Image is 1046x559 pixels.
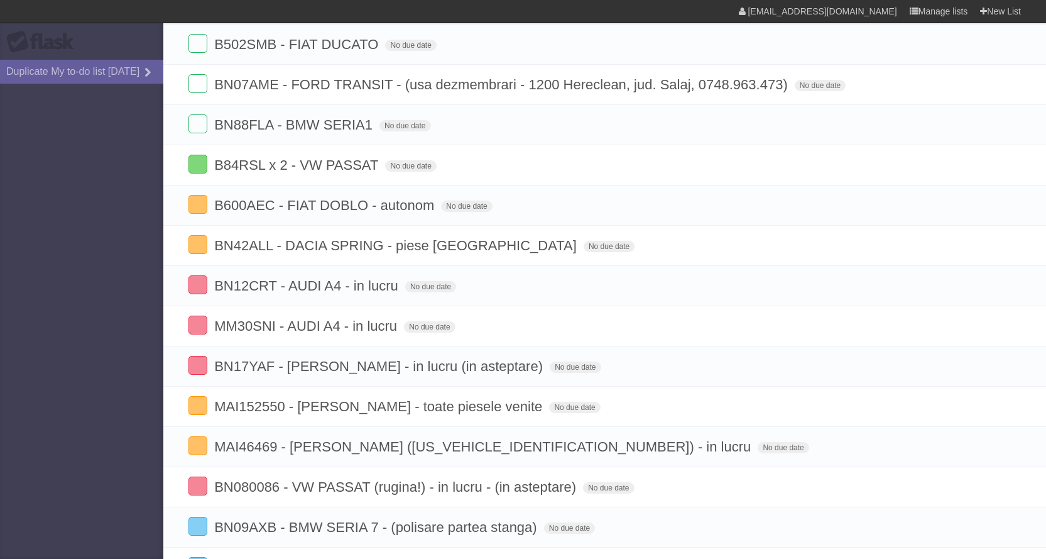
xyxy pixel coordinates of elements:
span: MAI152550 - [PERSON_NAME] - toate piesele venite [214,399,545,414]
span: B84RSL x 2 - VW PASSAT [214,157,381,173]
span: BN17YAF - [PERSON_NAME] - in lucru (in asteptare) [214,358,546,374]
span: No due date [550,362,601,373]
label: Done [188,356,207,375]
span: No due date [544,523,595,534]
span: No due date [441,201,492,212]
span: BN42ALL - DACIA SPRING - piese [GEOGRAPHIC_DATA] [214,238,580,253]
span: No due date [583,482,634,494]
span: BN07AME - FORD TRANSIT - (usa dezmembrari - 1200 Hereclean, jud. Salaj, 0748.963.473) [214,77,791,92]
label: Done [188,114,207,133]
span: No due date [584,241,635,252]
span: No due date [795,80,846,91]
span: B600AEC - FIAT DOBLO - autonom [214,197,437,213]
span: BN080086 - VW PASSAT (rugina!) - in lucru - (in asteptare) [214,479,579,495]
span: BN88FLA - BMW SERIA1 [214,117,376,133]
span: MAI46469 - [PERSON_NAME] ([US_VEHICLE_IDENTIFICATION_NUMBER]) - in lucru [214,439,754,455]
span: No due date [758,442,809,453]
span: No due date [549,402,600,413]
label: Done [188,155,207,174]
label: Done [188,316,207,335]
span: MM30SNI - AUDI A4 - in lucru [214,318,400,334]
label: Done [188,275,207,294]
span: No due date [385,40,436,51]
label: Done [188,34,207,53]
label: Done [188,235,207,254]
span: No due date [379,120,430,131]
span: BN12CRT - AUDI A4 - in lucru [214,278,401,294]
span: B502SMB - FIAT DUCATO [214,36,381,52]
label: Done [188,436,207,455]
span: BN09AXB - BMW SERIA 7 - (polisare partea stanga) [214,519,540,535]
label: Done [188,195,207,214]
label: Done [188,517,207,536]
label: Done [188,74,207,93]
div: Flask [6,31,82,53]
label: Done [188,396,207,415]
span: No due date [405,281,456,292]
span: No due date [385,160,436,172]
label: Done [188,477,207,495]
span: No due date [404,321,455,333]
